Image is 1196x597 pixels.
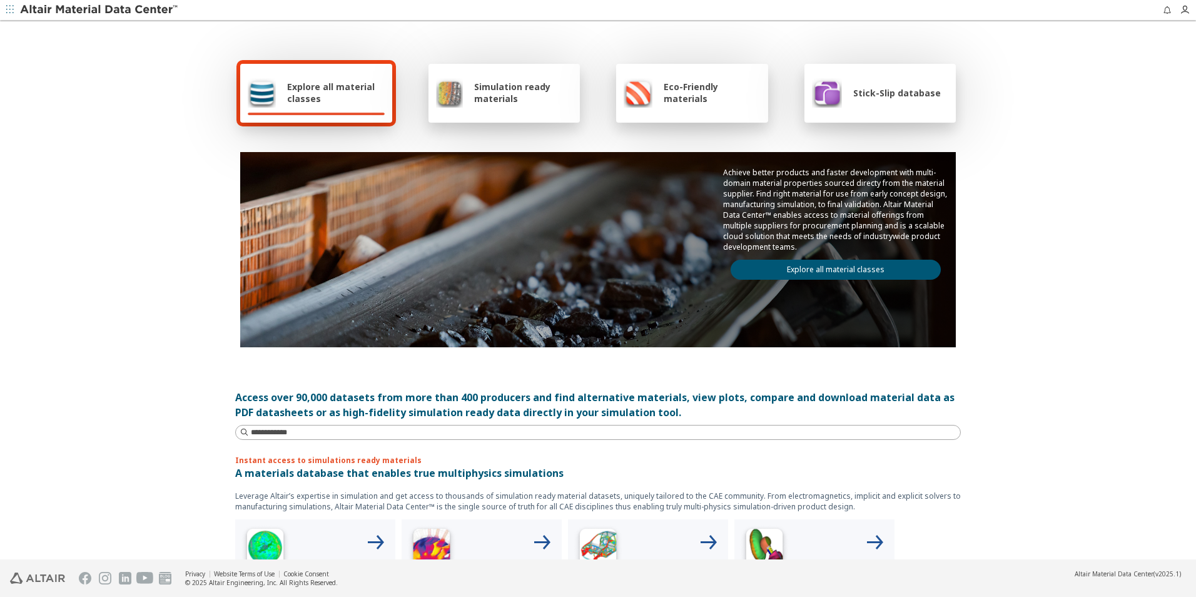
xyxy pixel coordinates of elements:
img: Simulation ready materials [436,78,463,108]
img: Crash Analyses Icon [739,524,789,574]
span: Explore all material classes [287,81,385,105]
p: Leverage Altair’s expertise in simulation and get access to thousands of simulation ready materia... [235,491,961,512]
div: Access over 90,000 datasets from more than 400 producers and find alternative materials, view plo... [235,390,961,420]
p: Instant access to simulations ready materials [235,455,961,466]
div: (v2025.1) [1075,569,1181,578]
p: A materials database that enables true multiphysics simulations [235,466,961,481]
span: Stick-Slip database [853,87,941,99]
span: Simulation ready materials [474,81,572,105]
a: Cookie Consent [283,569,329,578]
img: Eco-Friendly materials [624,78,652,108]
div: © 2025 Altair Engineering, Inc. All Rights Reserved. [185,578,338,587]
img: Structural Analyses Icon [573,524,623,574]
img: High Frequency Icon [240,524,290,574]
a: Website Terms of Use [214,569,275,578]
a: Explore all material classes [731,260,941,280]
img: Explore all material classes [248,78,276,108]
img: Stick-Slip database [812,78,842,108]
a: Privacy [185,569,205,578]
p: Achieve better products and faster development with multi-domain material properties sourced dire... [723,167,948,252]
span: Eco-Friendly materials [664,81,760,105]
img: Altair Engineering [10,573,65,584]
span: Altair Material Data Center [1075,569,1153,578]
img: Altair Material Data Center [20,4,180,16]
img: Low Frequency Icon [407,524,457,574]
